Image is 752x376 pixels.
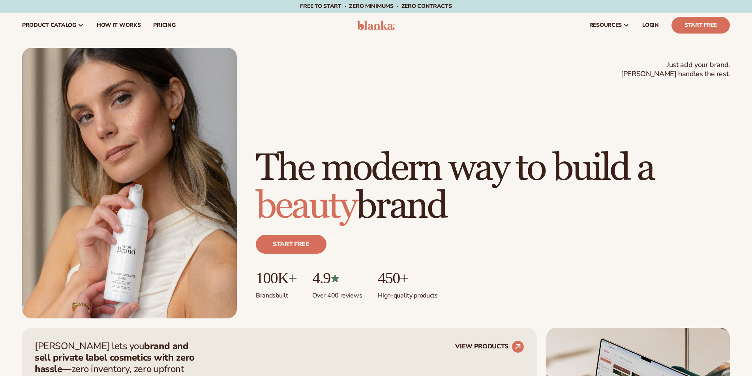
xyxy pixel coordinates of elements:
a: VIEW PRODUCTS [455,340,524,353]
h1: The modern way to build a brand [256,150,730,225]
a: How It Works [90,13,147,38]
p: High-quality products [378,287,437,300]
span: How It Works [97,22,141,28]
img: logo [357,21,395,30]
a: Start free [256,235,326,254]
p: 4.9 [312,269,362,287]
p: Over 400 reviews [312,287,362,300]
a: resources [583,13,636,38]
span: pricing [153,22,175,28]
span: product catalog [22,22,76,28]
img: Female holding tanning mousse. [22,48,237,318]
span: resources [589,22,622,28]
p: 450+ [378,269,437,287]
p: 100K+ [256,269,296,287]
strong: brand and sell private label cosmetics with zero hassle [35,340,195,375]
span: beauty [256,183,356,229]
a: pricing [147,13,182,38]
span: LOGIN [642,22,659,28]
a: Start Free [671,17,730,34]
span: Free to start · ZERO minimums · ZERO contracts [300,2,452,10]
a: LOGIN [636,13,665,38]
span: Just add your brand. [PERSON_NAME] handles the rest. [621,60,730,79]
p: Brands built [256,287,296,300]
a: product catalog [16,13,90,38]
